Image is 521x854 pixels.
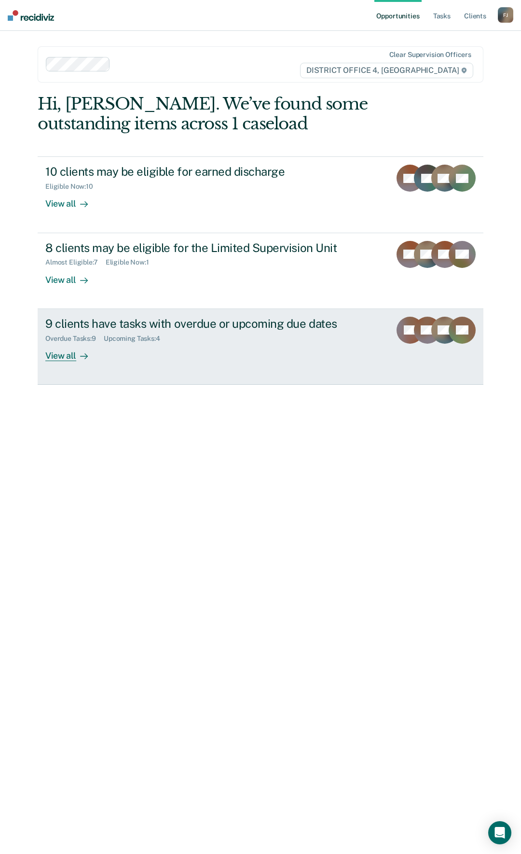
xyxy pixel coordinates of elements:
[45,258,106,266] div: Almost Eligible : 7
[45,165,383,179] div: 10 clients may be eligible for earned discharge
[45,241,383,255] div: 8 clients may be eligible for the Limited Supervision Unit
[38,94,394,134] div: Hi, [PERSON_NAME]. We’ve found some outstanding items across 1 caseload
[45,182,101,191] div: Eligible Now : 10
[45,317,383,331] div: 9 clients have tasks with overdue or upcoming due dates
[8,10,54,21] img: Recidiviz
[45,266,99,285] div: View all
[389,51,471,59] div: Clear supervision officers
[104,335,168,343] div: Upcoming Tasks : 4
[38,309,483,385] a: 9 clients have tasks with overdue or upcoming due datesOverdue Tasks:9Upcoming Tasks:4View all
[45,191,99,210] div: View all
[106,258,157,266] div: Eligible Now : 1
[38,233,483,309] a: 8 clients may be eligible for the Limited Supervision UnitAlmost Eligible:7Eligible Now:1View all
[488,821,511,844] div: Open Intercom Messenger
[45,335,104,343] div: Overdue Tasks : 9
[498,7,513,23] div: F J
[38,156,483,233] a: 10 clients may be eligible for earned dischargeEligible Now:10View all
[498,7,513,23] button: FJ
[45,342,99,361] div: View all
[300,63,473,78] span: DISTRICT OFFICE 4, [GEOGRAPHIC_DATA]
